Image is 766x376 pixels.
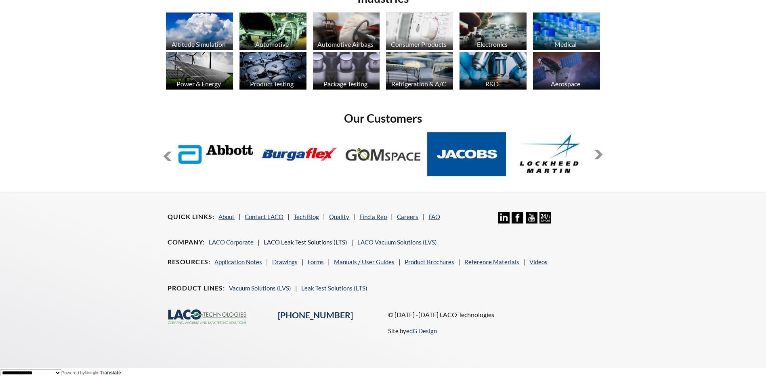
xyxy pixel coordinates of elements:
a: Application Notes [214,258,262,265]
a: Automotive [239,13,306,52]
a: edG Design [406,327,437,334]
img: industry_Electronics_670x376.jpg [460,13,527,50]
img: industry_HVAC_670x376.jpg [386,52,453,90]
p: © [DATE] -[DATE] LACO Technologies [388,309,598,320]
div: Automotive [238,40,306,48]
div: Consumer Products [385,40,452,48]
img: industry_R_D_670x376.jpg [460,52,527,90]
div: Electronics [458,40,526,48]
img: industry_AltitudeSim_670x376.jpg [166,13,233,50]
a: Consumer Products [386,13,453,52]
img: industry_Auto-Airbag_670x376.jpg [313,13,380,50]
a: Vacuum Solutions (LVS) [229,284,291,292]
h4: Quick Links [168,213,214,221]
h4: Product Lines [168,284,225,292]
a: Forms [308,258,324,265]
img: Jacobs.jpg [427,132,506,176]
img: industry_Medical_670x376.jpg [533,13,600,50]
a: 24/7 Support [539,217,551,225]
a: Tech Blog [294,213,319,220]
div: Package Testing [312,80,379,88]
div: Product Testing [238,80,306,88]
a: FAQ [428,213,440,220]
div: Power & Energy [165,80,232,88]
div: Refrigeration & A/C [385,80,452,88]
div: Altitude Simulation [165,40,232,48]
img: 24/7 Support Icon [539,212,551,224]
a: LACO Vacuum Solutions (LVS) [357,238,437,246]
div: Medical [532,40,599,48]
a: Quality [329,213,349,220]
h4: Company [168,238,205,246]
img: industry_ProductTesting_670x376.jpg [239,52,306,90]
a: Manuals / User Guides [334,258,395,265]
a: Drawings [272,258,298,265]
a: Leak Test Solutions (LTS) [301,284,367,292]
a: Find a Rep [359,213,387,220]
a: Aerospace [533,52,600,92]
a: Automotive Airbags [313,13,380,52]
img: Google Translate [85,371,100,376]
a: Videos [529,258,548,265]
img: industry_Power-2_670x376.jpg [166,52,233,90]
a: Contact LACO [245,213,283,220]
h4: Resources [168,258,210,266]
p: Site by [388,326,437,336]
a: Electronics [460,13,527,52]
a: About [218,213,235,220]
a: Reference Materials [464,258,519,265]
img: Lockheed-Martin.jpg [511,132,590,176]
a: Refrigeration & A/C [386,52,453,92]
img: industry_Consumer_670x376.jpg [386,13,453,50]
a: R&D [460,52,527,92]
a: Translate [85,370,121,376]
a: LACO Leak Test Solutions (LTS) [264,238,347,246]
a: LACO Corporate [209,238,254,246]
a: Altitude Simulation [166,13,233,52]
a: [PHONE_NUMBER] [278,310,353,320]
a: Medical [533,13,600,52]
img: Burgaflex.jpg [260,132,339,176]
a: Product Brochures [405,258,454,265]
a: Product Testing [239,52,306,92]
img: industry_Package_670x376.jpg [313,52,380,90]
img: Artboard_1.jpg [533,52,600,90]
img: GOM-Space.jpg [344,132,422,176]
div: Aerospace [532,80,599,88]
a: Power & Energy [166,52,233,92]
div: Automotive Airbags [312,40,379,48]
img: industry_Automotive_670x376.jpg [239,13,306,50]
a: Careers [397,213,418,220]
a: Package Testing [313,52,380,92]
h2: Our Customers [163,111,603,126]
img: Abbott-Labs.jpg [176,132,255,176]
div: R&D [458,80,526,88]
